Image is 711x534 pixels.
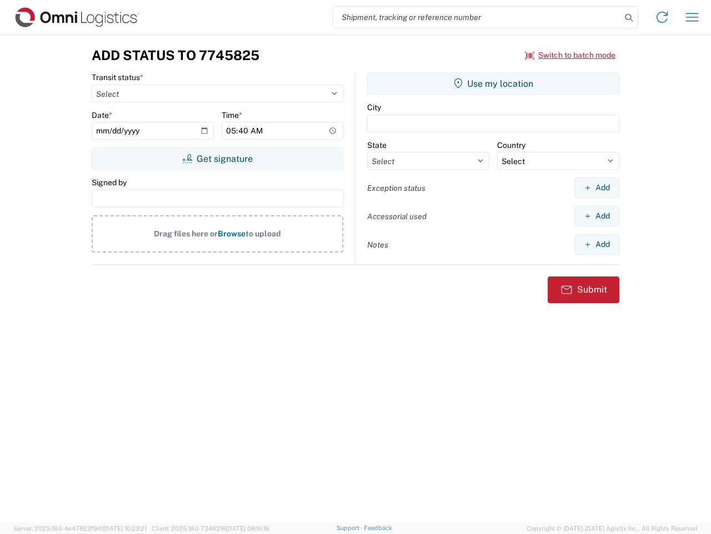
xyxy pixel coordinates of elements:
[574,234,619,255] button: Add
[548,276,619,303] button: Submit
[574,206,619,226] button: Add
[13,525,147,532] span: Server: 2025.18.0-4e47823f9d1
[152,525,269,532] span: Client: 2025.18.0-7346316
[103,525,147,532] span: [DATE] 10:23:21
[92,47,259,63] h3: Add Status to 7745825
[92,110,112,120] label: Date
[337,525,364,531] a: Support
[92,72,143,82] label: Transit status
[364,525,392,531] a: Feedback
[222,110,242,120] label: Time
[154,229,218,238] span: Drag files here or
[525,46,615,65] button: Switch to batch mode
[367,102,381,112] label: City
[92,177,127,187] label: Signed by
[367,211,427,221] label: Accessorial used
[367,240,388,250] label: Notes
[527,523,698,533] span: Copyright © [DATE]-[DATE] Agistix Inc., All Rights Reserved
[367,72,619,95] button: Use my location
[92,147,343,170] button: Get signature
[246,229,281,238] span: to upload
[333,7,621,28] input: Shipment, tracking or reference number
[497,140,525,150] label: Country
[218,229,246,238] span: Browse
[367,140,387,150] label: State
[574,177,619,198] button: Add
[226,525,269,532] span: [DATE] 08:10:16
[367,183,425,193] label: Exception status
